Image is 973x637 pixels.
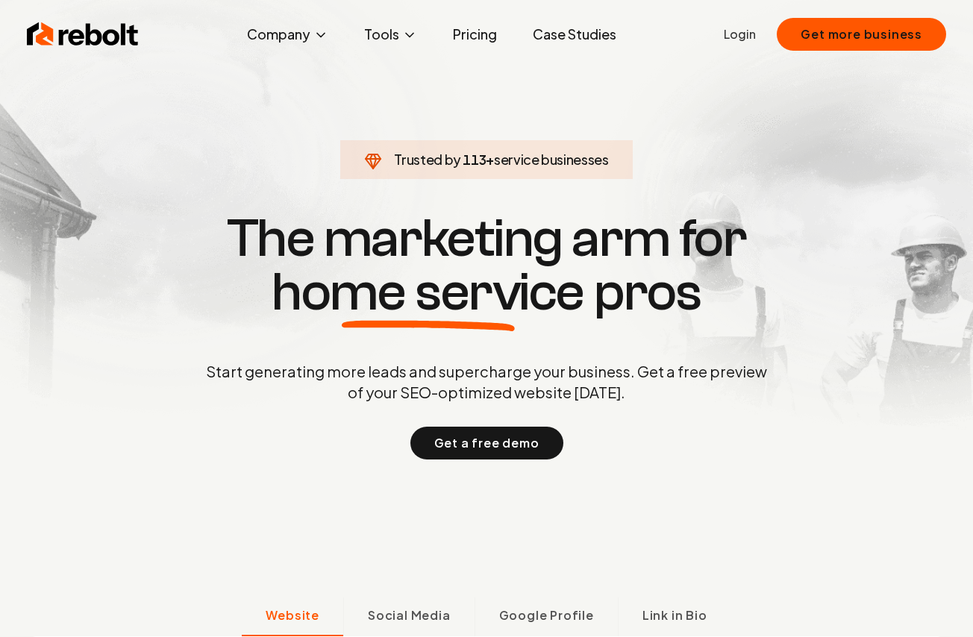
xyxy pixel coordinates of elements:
[128,212,845,319] h1: The marketing arm for pros
[368,606,451,624] span: Social Media
[272,266,584,319] span: home service
[521,19,628,49] a: Case Studies
[266,606,319,624] span: Website
[486,151,494,168] span: +
[203,361,770,403] p: Start generating more leads and supercharge your business. Get a free preview of your SEO-optimiz...
[724,25,756,43] a: Login
[441,19,509,49] a: Pricing
[618,597,731,636] button: Link in Bio
[343,597,475,636] button: Social Media
[27,19,139,49] img: Rebolt Logo
[235,19,340,49] button: Company
[242,597,343,636] button: Website
[475,597,618,636] button: Google Profile
[463,149,486,170] span: 113
[410,427,563,459] button: Get a free demo
[352,19,429,49] button: Tools
[642,606,707,624] span: Link in Bio
[494,151,609,168] span: service businesses
[394,151,460,168] span: Trusted by
[499,606,594,624] span: Google Profile
[777,18,946,51] button: Get more business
